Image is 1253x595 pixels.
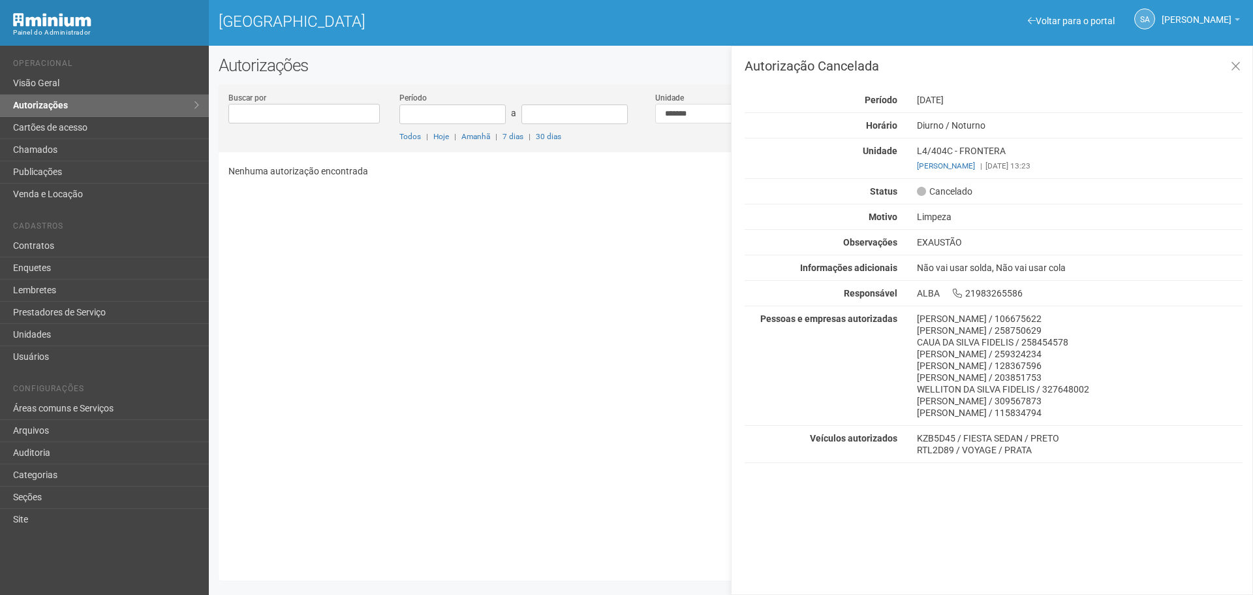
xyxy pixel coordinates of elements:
a: 30 dias [536,132,561,141]
div: [PERSON_NAME] / 259324234 [917,348,1243,360]
div: [PERSON_NAME] / 128367596 [917,360,1243,372]
h1: [GEOGRAPHIC_DATA] [219,13,721,30]
strong: Horário [866,120,897,131]
div: [PERSON_NAME] / 309567873 [917,395,1243,407]
strong: Informações adicionais [800,263,897,273]
span: | [454,132,456,141]
div: L4/404C - FRONTERA [907,145,1252,172]
strong: Motivo [869,212,897,222]
span: Silvio Anjos [1162,2,1231,25]
div: [DATE] 13:23 [917,160,1243,172]
div: Não vai usar solda, Não vai usar cola [907,262,1252,274]
span: | [426,132,428,141]
span: | [529,132,531,141]
div: Limpeza [907,211,1252,223]
div: Painel do Administrador [13,27,199,39]
a: [PERSON_NAME] [917,161,975,170]
a: SA [1134,8,1155,29]
span: Cancelado [917,185,972,197]
li: Operacional [13,59,199,72]
span: a [511,108,516,118]
strong: Unidade [863,146,897,156]
a: [PERSON_NAME] [1162,16,1240,27]
a: Hoje [433,132,449,141]
img: Minium [13,13,91,27]
p: Nenhuma autorização encontrada [228,165,1233,177]
div: [PERSON_NAME] / 203851753 [917,372,1243,383]
strong: Veículos autorizados [810,433,897,443]
a: Amanhã [461,132,490,141]
strong: Pessoas e empresas autorizadas [760,314,897,324]
div: [PERSON_NAME] / 258750629 [917,325,1243,336]
div: RTL2D89 / VOYAGE / PRATA [917,444,1243,456]
div: [DATE] [907,94,1252,106]
li: Cadastros [13,221,199,235]
label: Buscar por [228,92,266,104]
span: | [980,161,982,170]
div: WELLITON DA SILVA FIDELIS / 327648002 [917,383,1243,395]
strong: Observações [843,237,897,248]
div: ALBA 21983265586 [907,287,1252,299]
div: KZB5D45 / FIESTA SEDAN / PRETO [917,432,1243,444]
div: EXAUSTÃO [907,236,1252,248]
strong: Status [870,186,897,197]
div: CAUA DA SILVA FIDELIS / 258454578 [917,336,1243,348]
a: Voltar para o portal [1028,16,1115,26]
li: Configurações [13,384,199,398]
h2: Autorizações [219,56,1243,75]
div: [PERSON_NAME] / 115834794 [917,407,1243,419]
div: [PERSON_NAME] / 106675622 [917,313,1243,325]
a: Todos [399,132,421,141]
strong: Período [865,95,897,105]
h3: Autorização Cancelada [745,59,1243,72]
strong: Responsável [844,288,897,298]
label: Período [399,92,427,104]
span: | [495,132,497,141]
label: Unidade [655,92,684,104]
a: 7 dias [503,132,523,141]
div: Diurno / Noturno [907,120,1252,131]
